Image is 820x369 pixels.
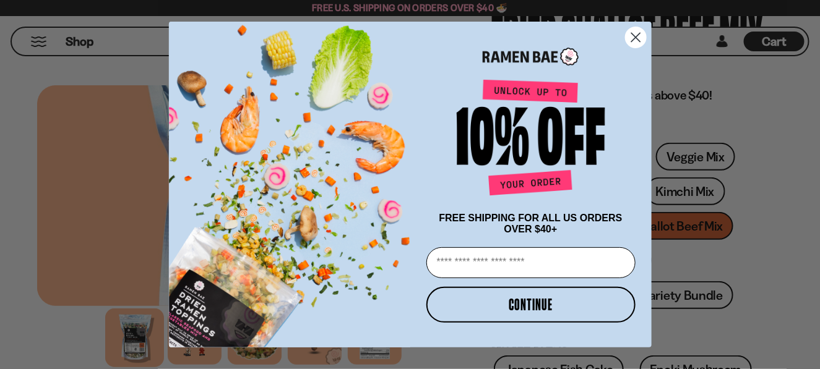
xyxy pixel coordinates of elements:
[625,27,647,48] button: Close dialog
[169,11,421,347] img: ce7035ce-2e49-461c-ae4b-8ade7372f32c.png
[454,79,608,200] img: Unlock up to 10% off
[426,287,636,323] button: CONTINUE
[483,46,579,67] img: Ramen Bae Logo
[439,213,622,234] span: FREE SHIPPING FOR ALL US ORDERS OVER $40+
